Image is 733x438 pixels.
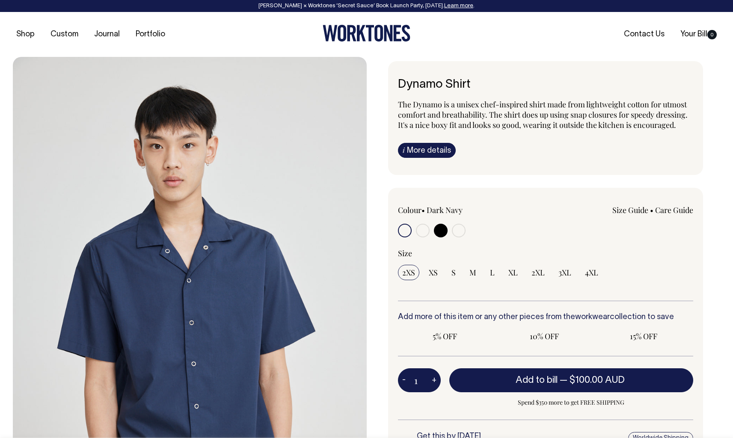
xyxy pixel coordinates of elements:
[398,328,492,344] input: 5% OFF
[558,267,571,278] span: 3XL
[612,205,648,215] a: Size Guide
[469,267,476,278] span: M
[91,27,123,41] a: Journal
[490,267,495,278] span: L
[516,376,558,385] span: Add to bill
[502,331,587,341] span: 10% OFF
[427,372,441,389] button: +
[398,205,516,215] div: Colour
[531,267,545,278] span: 2XL
[13,27,38,41] a: Shop
[655,205,693,215] a: Care Guide
[424,265,442,280] input: XS
[601,331,686,341] span: 15% OFF
[650,205,653,215] span: •
[554,265,576,280] input: 3XL
[398,313,694,322] h6: Add more of this item or any other pieces from the collection to save
[504,265,522,280] input: XL
[398,372,410,389] button: -
[132,27,169,41] a: Portfolio
[508,267,518,278] span: XL
[527,265,549,280] input: 2XL
[429,267,438,278] span: XS
[398,248,694,258] div: Size
[449,368,694,392] button: Add to bill —$100.00 AUD
[398,143,456,158] a: iMore details
[398,99,688,130] span: The Dynamo is a unisex chef-inspired shirt made from lightweight cotton for utmost comfort and br...
[581,265,602,280] input: 4XL
[47,27,82,41] a: Custom
[465,265,481,280] input: M
[451,267,456,278] span: S
[497,328,591,344] input: 10% OFF
[449,397,694,408] span: Spend $350 more to get FREE SHIPPING
[402,331,488,341] span: 5% OFF
[447,265,460,280] input: S
[677,27,720,41] a: Your Bill0
[596,328,691,344] input: 15% OFF
[402,267,415,278] span: 2XS
[421,205,425,215] span: •
[398,265,419,280] input: 2XS
[560,376,627,385] span: —
[707,30,717,39] span: 0
[585,267,598,278] span: 4XL
[570,376,625,385] span: $100.00 AUD
[620,27,668,41] a: Contact Us
[9,3,724,9] div: [PERSON_NAME] × Worktones ‘Secret Sauce’ Book Launch Party, [DATE]. .
[398,78,694,92] h6: Dynamo Shirt
[427,205,463,215] label: Dark Navy
[486,265,499,280] input: L
[575,314,610,321] a: workwear
[403,145,405,154] span: i
[444,3,473,9] a: Learn more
